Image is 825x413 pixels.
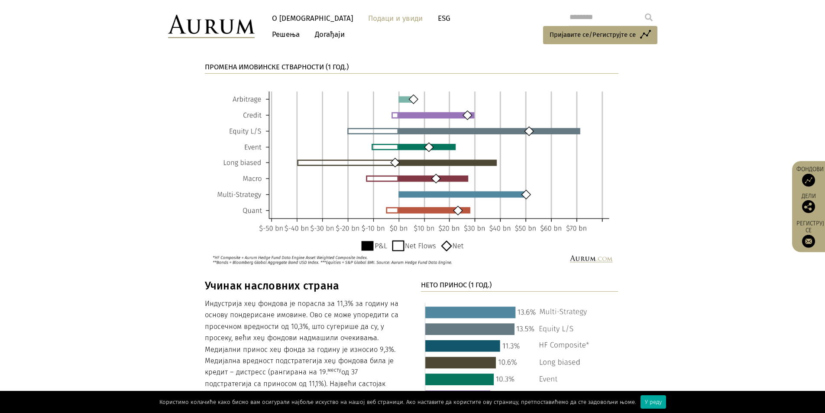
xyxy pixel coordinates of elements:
a: Пријавите се/Региструјте се [543,26,657,44]
font: Решења [272,30,300,39]
font: Користимо колачиће како бисмо вам осигурали најбоље искуство на нашој веб страници. Ако наставите... [159,399,636,405]
font: Подаци и увиди [368,14,423,23]
font: НЕТО ПРИНОС (1 ГОД.) [421,281,492,289]
a: ESG [434,10,455,26]
font: месту [327,367,341,373]
font: ESG [438,14,450,23]
font: Пријавите се/Региструјте се [550,31,636,39]
a: Догађаји [311,26,345,42]
font: Региструј се [796,219,824,234]
img: Подели ову објаву [802,200,815,213]
font: У реду [645,399,662,405]
input: Submit [640,9,657,26]
font: О [DEMOGRAPHIC_DATA] [272,14,353,23]
a: Фондови [796,165,824,186]
font: Фондови [796,165,824,172]
font: Учинак насловних страна [205,280,340,293]
img: Пријавите се на наш билтен [802,235,815,248]
font: ПРОМЕНА ИМОВИНСКЕ СТВАРНОСТИ (1 ГОД.) [205,63,349,71]
font: Дели [802,192,816,199]
a: О [DEMOGRAPHIC_DATA] [268,10,357,26]
img: Аурум [168,15,255,38]
font: Догађаји [315,30,345,39]
font: Индустрија хеџ фондова је порасла за 11,3% за годину на основу пондерисане имовине. Ово се може у... [205,299,398,376]
a: Региструј се [796,219,824,248]
a: Подаци и увиди [364,10,427,26]
img: Приступ фондовима [802,173,815,186]
a: Решења [268,26,304,42]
